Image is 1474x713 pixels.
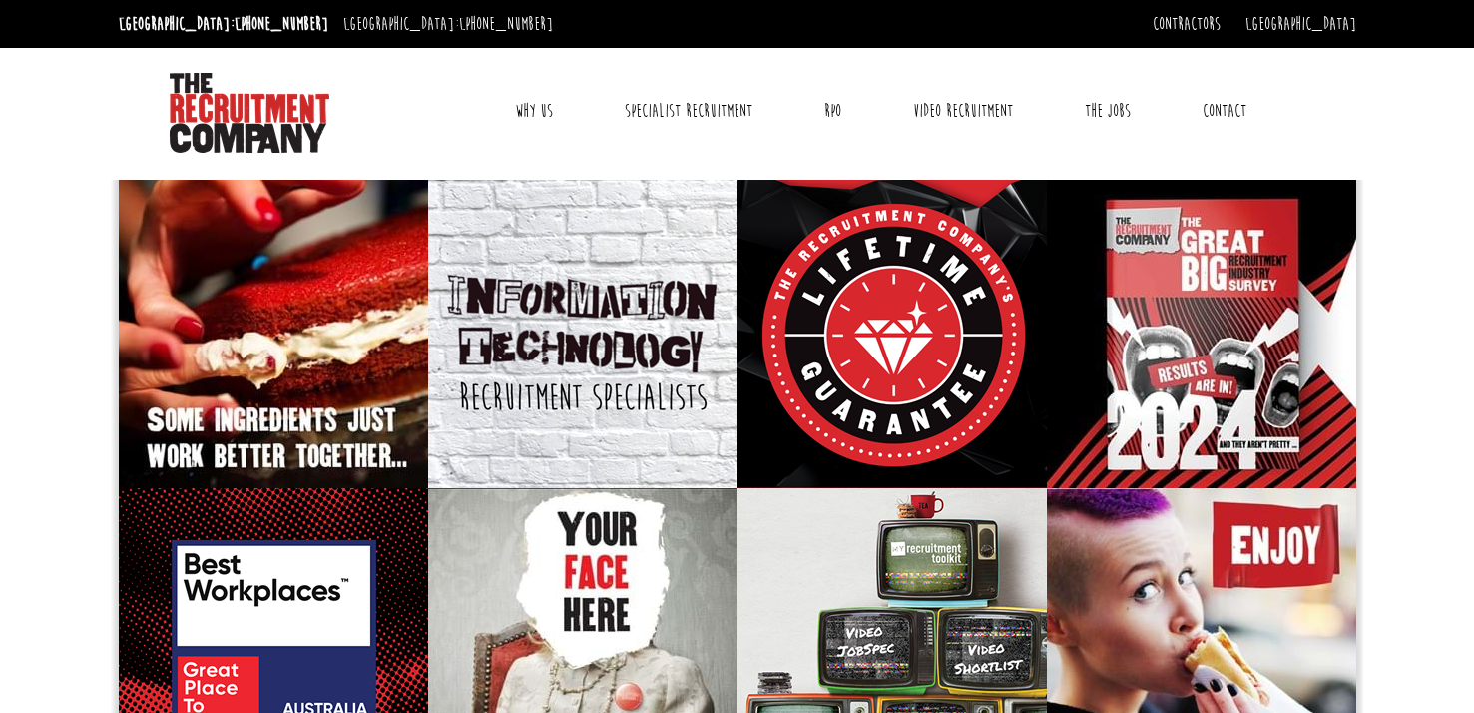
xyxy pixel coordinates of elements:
[338,8,558,40] li: [GEOGRAPHIC_DATA]:
[610,86,767,136] a: Specialist Recruitment
[500,86,568,136] a: Why Us
[809,86,856,136] a: RPO
[170,73,329,153] img: The Recruitment Company
[114,8,333,40] li: [GEOGRAPHIC_DATA]:
[235,13,328,35] a: [PHONE_NUMBER]
[1245,13,1356,35] a: [GEOGRAPHIC_DATA]
[1070,86,1146,136] a: The Jobs
[459,13,553,35] a: [PHONE_NUMBER]
[1188,86,1261,136] a: Contact
[898,86,1028,136] a: Video Recruitment
[1153,13,1221,35] a: Contractors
